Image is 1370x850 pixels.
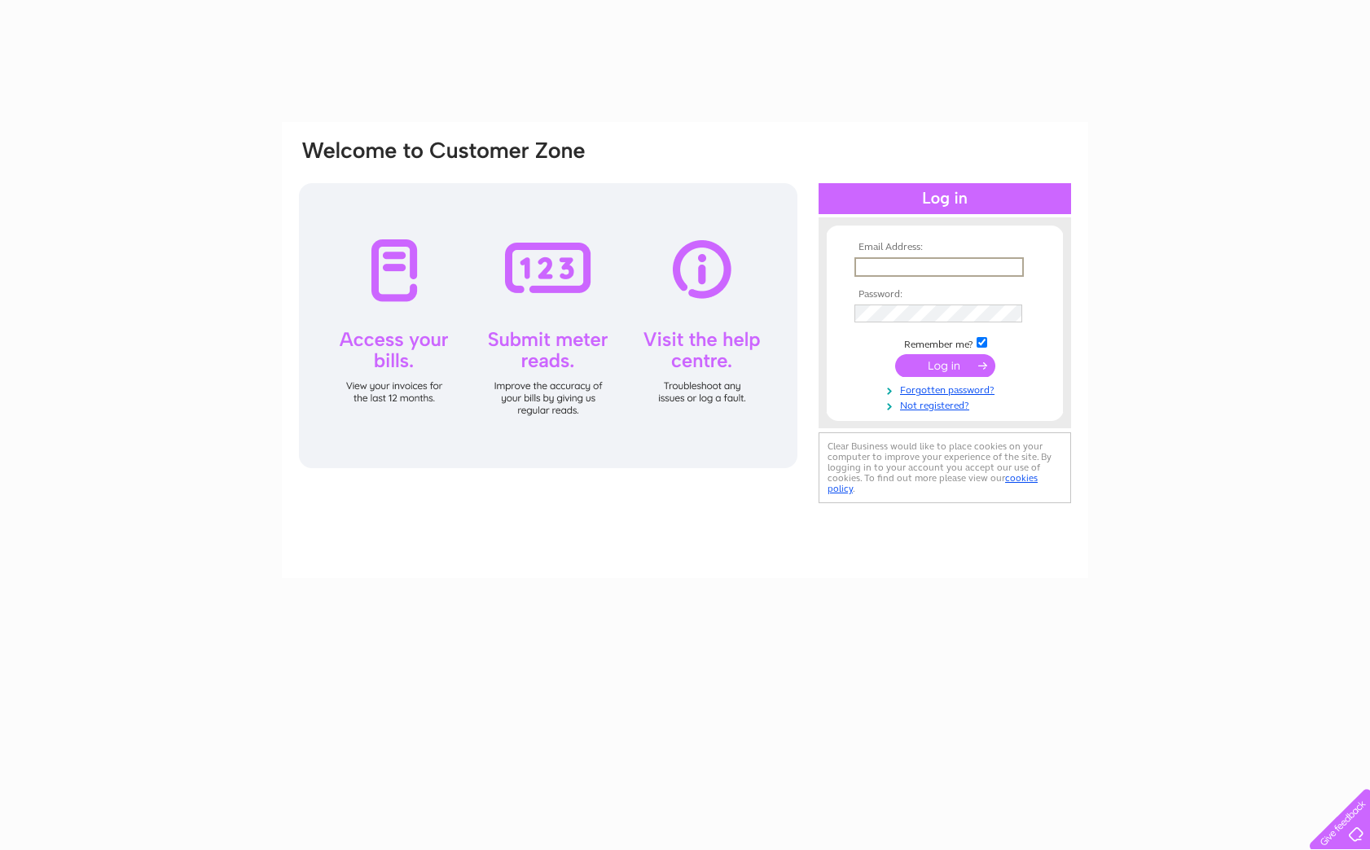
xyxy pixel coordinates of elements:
[850,335,1039,351] td: Remember me?
[850,242,1039,253] th: Email Address:
[854,381,1039,397] a: Forgotten password?
[854,397,1039,412] a: Not registered?
[850,289,1039,300] th: Password:
[819,432,1071,503] div: Clear Business would like to place cookies on your computer to improve your experience of the sit...
[895,354,995,377] input: Submit
[828,472,1038,494] a: cookies policy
